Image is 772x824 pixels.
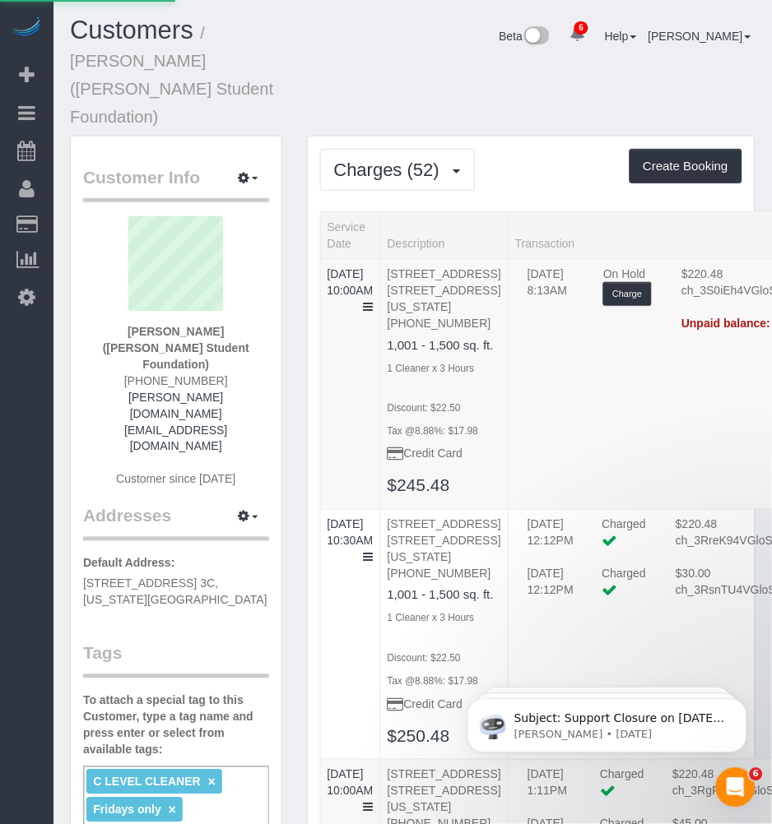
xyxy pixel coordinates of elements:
[388,697,501,713] p: Credit Card
[388,363,475,374] small: 1 Cleaner x 3 Hours
[750,768,763,781] span: 6
[388,676,479,687] small: Tax @8.88%: $17.98
[93,803,160,817] span: Fridays only
[388,476,450,495] a: $245.48
[574,21,588,35] span: 6
[83,692,269,758] label: To attach a special tag to this Customer, type a tag name and press enter or select from availabl...
[328,267,374,297] a: [DATE] 10:00AM
[649,30,751,43] a: [PERSON_NAME]
[103,325,249,371] strong: [PERSON_NAME] ([PERSON_NAME] Student Foundation)
[388,589,501,603] h4: 1,001 - 1,500 sq. ft.
[328,518,374,548] a: [DATE] 10:30AM
[605,30,637,43] a: Help
[83,555,175,572] label: Default Address:
[515,266,591,315] td: Charged Date
[10,16,43,39] img: Automaid Logo
[630,149,742,183] button: Create Booking
[116,473,235,486] span: Customer since [DATE]
[515,766,588,816] td: Charged Date
[588,766,660,816] td: Charge Label
[169,803,176,817] a: ×
[388,426,479,437] small: Tax @8.88%: $17.98
[500,30,551,43] a: Beta
[320,212,380,259] th: Service Date
[83,641,269,678] legend: Tags
[590,516,664,566] td: Charge Label
[320,149,476,191] button: Charges (52)
[388,446,501,462] p: Credit Card
[83,165,269,202] legend: Customer Info
[388,339,501,353] h4: 1,001 - 1,500 sq. ft.
[443,664,772,780] iframe: Intercom notifications message
[124,374,228,387] span: [PHONE_NUMBER]
[523,26,550,48] img: New interface
[380,509,508,760] td: Description
[320,259,380,510] td: Service Date
[716,768,756,808] iframe: Intercom live chat
[83,577,267,607] span: [STREET_ADDRESS] 3C, [US_STATE][GEOGRAPHIC_DATA]
[388,266,501,331] p: [STREET_ADDRESS] [STREET_ADDRESS][US_STATE] [PHONE_NUMBER]
[591,266,669,315] td: Charge Label
[70,16,193,44] a: Customers
[334,160,448,180] span: Charges (52)
[388,727,450,746] a: $250.48
[380,212,508,259] th: Description
[388,402,461,414] small: Discount: $22.50
[328,768,374,798] a: [DATE] 10:00AM
[320,509,380,760] td: Service Date
[561,16,593,53] a: 6
[388,653,461,664] small: Discount: $22.50
[93,775,200,789] span: C LEVEL CLEANER
[515,516,589,566] td: Charged Date
[208,775,216,789] a: ×
[590,566,664,615] td: Charge Label
[515,566,589,615] td: Charged Date
[124,391,227,453] a: [PERSON_NAME][DOMAIN_NAME][EMAIL_ADDRESS][DOMAIN_NAME]
[388,516,501,582] p: [STREET_ADDRESS] [STREET_ADDRESS][US_STATE] [PHONE_NUMBER]
[603,282,651,306] button: Charge
[380,259,508,510] td: Description
[388,613,475,624] small: 1 Cleaner x 3 Hours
